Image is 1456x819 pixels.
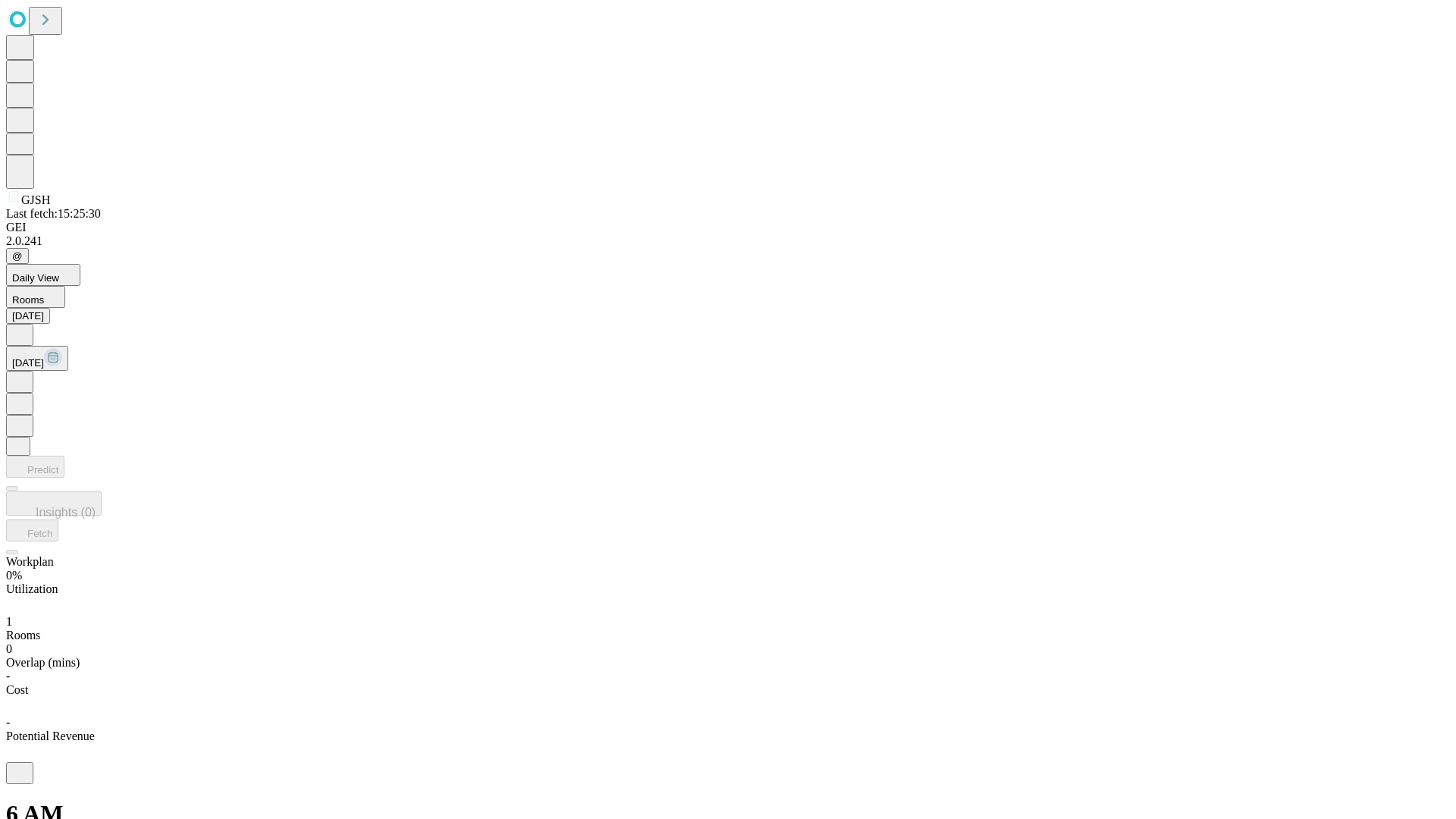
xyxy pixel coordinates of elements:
[6,346,68,371] button: [DATE]
[6,656,80,669] span: Overlap (mins)
[12,250,23,262] span: @
[6,730,95,742] span: Potential Revenue
[6,683,28,696] span: Cost
[12,294,44,306] span: Rooms
[6,519,58,541] button: Fetch
[6,615,12,628] span: 1
[6,555,54,568] span: Workplan
[6,234,1450,248] div: 2.0.241
[6,248,29,264] button: @
[6,582,58,595] span: Utilization
[21,193,50,206] span: GJSH
[12,357,44,369] span: [DATE]
[6,308,50,324] button: [DATE]
[6,716,10,729] span: -
[6,221,1450,234] div: GEI
[6,456,64,478] button: Predict
[6,286,65,308] button: Rooms
[6,670,10,682] span: -
[6,569,22,582] span: 0%
[12,272,59,284] span: Daily View
[6,207,101,220] span: Last fetch: 15:25:30
[6,491,102,516] button: Insights (0)
[6,629,40,642] span: Rooms
[6,642,12,655] span: 0
[36,506,96,519] span: Insights (0)
[6,264,80,286] button: Daily View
